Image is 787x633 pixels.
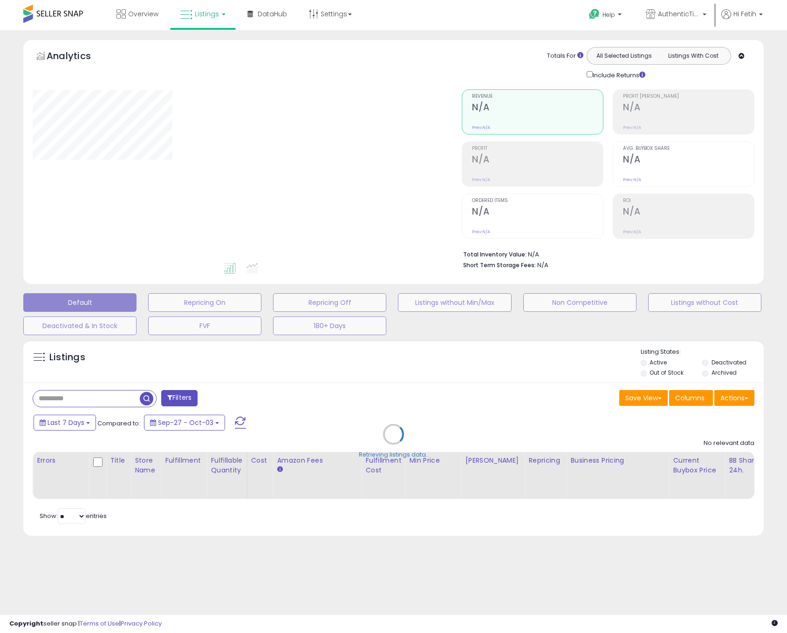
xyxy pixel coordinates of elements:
[463,261,536,269] b: Short Term Storage Fees:
[472,125,490,130] small: Prev: N/A
[398,293,511,312] button: Listings without Min/Max
[472,102,603,114] h2: N/A
[273,316,386,335] button: 180+ Days
[589,50,659,62] button: All Selected Listings
[623,229,641,235] small: Prev: N/A
[733,9,756,19] span: Hi Fetih
[472,94,603,99] span: Revenue
[273,293,386,312] button: Repricing Off
[148,293,261,312] button: Repricing On
[547,52,583,61] div: Totals For
[648,293,761,312] button: Listings without Cost
[623,146,754,151] span: Avg. Buybox Share
[623,154,754,167] h2: N/A
[47,49,109,65] h5: Analytics
[658,9,700,19] span: AuthenticTimeStore
[472,177,490,182] small: Prev: N/A
[602,11,615,19] span: Help
[523,293,636,312] button: Non Competitive
[128,9,158,19] span: Overview
[148,316,261,335] button: FVF
[463,250,527,258] b: Total Inventory Value:
[589,8,600,20] i: Get Help
[582,1,631,30] a: Help
[472,154,603,167] h2: N/A
[23,316,137,335] button: Deactivated & In Stock
[623,177,641,182] small: Prev: N/A
[195,9,219,19] span: Listings
[472,206,603,219] h2: N/A
[472,198,603,203] span: Ordered Items
[623,198,754,203] span: ROI
[623,125,641,130] small: Prev: N/A
[472,229,490,235] small: Prev: N/A
[463,248,747,259] li: N/A
[623,102,754,114] h2: N/A
[623,206,754,219] h2: N/A
[258,9,287,19] span: DataHub
[721,9,763,30] a: Hi Fetih
[537,261,548,269] span: N/A
[658,50,728,62] button: Listings With Cost
[580,69,657,80] div: Include Returns
[359,451,429,459] div: Retrieving listings data..
[623,94,754,99] span: Profit [PERSON_NAME]
[23,293,137,312] button: Default
[472,146,603,151] span: Profit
